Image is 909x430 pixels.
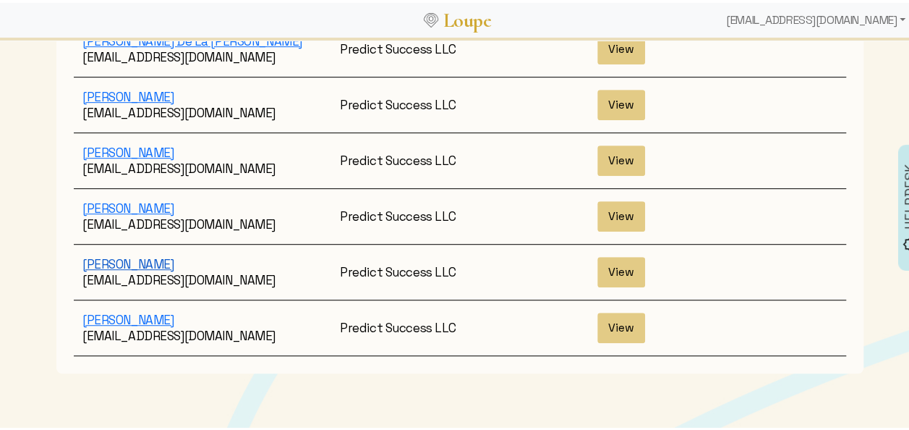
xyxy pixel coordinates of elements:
div: Predict Success LLC [331,317,589,333]
div: [EMAIL_ADDRESS][DOMAIN_NAME] [74,142,331,174]
div: Predict Success LLC [331,206,589,222]
div: Predict Success LLC [331,94,589,110]
a: [PERSON_NAME] [82,86,174,102]
a: [PERSON_NAME] [82,198,174,214]
div: [EMAIL_ADDRESS][DOMAIN_NAME] [74,309,331,341]
div: Predict Success LLC [331,261,589,277]
a: [PERSON_NAME] [82,253,174,269]
div: [EMAIL_ADDRESS][DOMAIN_NAME] [74,86,331,118]
button: View [597,87,645,117]
a: [PERSON_NAME] [82,309,174,325]
div: [EMAIL_ADDRESS][DOMAIN_NAME] [74,253,331,285]
img: Loupe Logo [424,10,438,25]
div: Predict Success LLC [331,38,589,54]
a: [PERSON_NAME] De La [PERSON_NAME] [82,30,302,46]
button: View [597,198,645,229]
a: [PERSON_NAME] [82,142,174,158]
div: [EMAIL_ADDRESS][DOMAIN_NAME] [74,30,331,62]
div: [EMAIL_ADDRESS][DOMAIN_NAME] [74,198,331,229]
button: View [597,143,645,173]
button: View [597,254,645,284]
button: View [597,310,645,340]
div: Predict Success LLC [331,150,589,166]
a: Loupe [438,4,496,31]
button: View [597,31,645,62]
